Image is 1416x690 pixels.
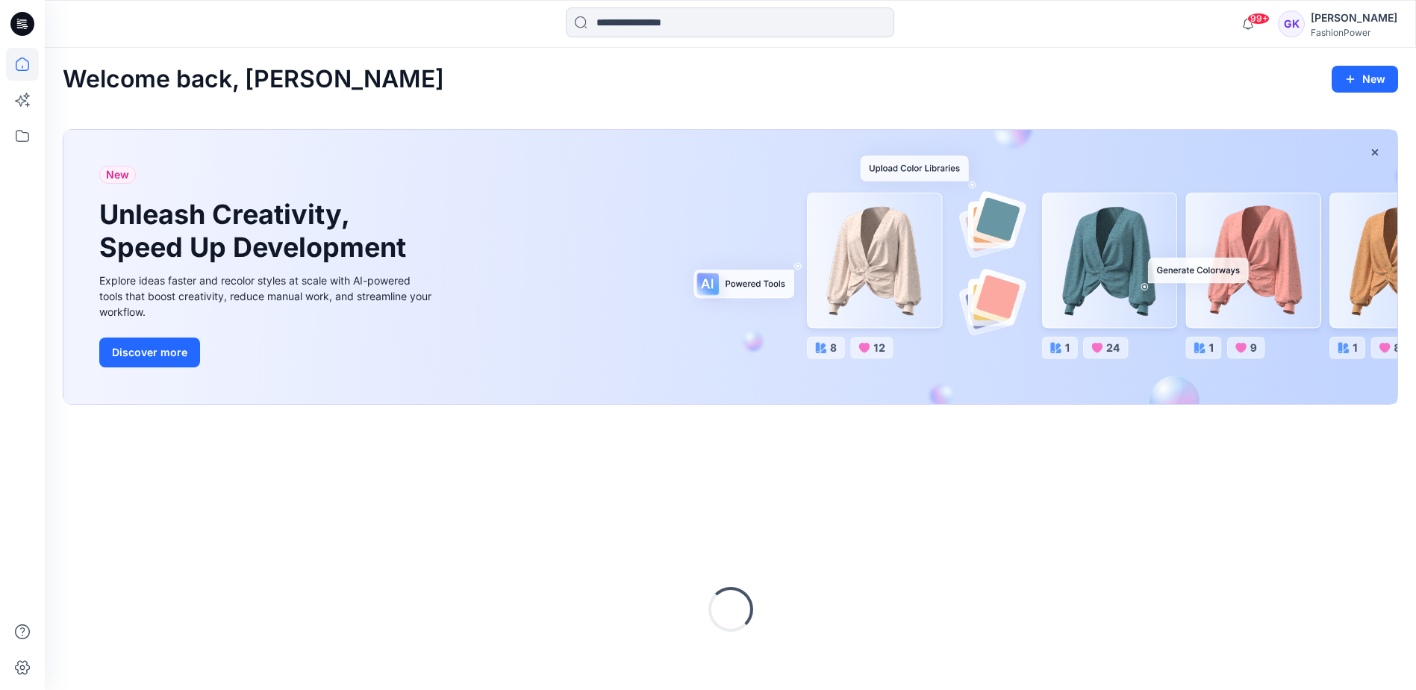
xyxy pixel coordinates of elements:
[1311,9,1397,27] div: [PERSON_NAME]
[1278,10,1305,37] div: GK
[99,338,435,367] a: Discover more
[99,199,413,263] h1: Unleash Creativity, Speed Up Development
[1247,13,1270,25] span: 99+
[1311,27,1397,38] div: FashionPower
[99,338,200,367] button: Discover more
[106,166,129,184] span: New
[63,66,444,93] h2: Welcome back, [PERSON_NAME]
[1332,66,1398,93] button: New
[99,273,435,320] div: Explore ideas faster and recolor styles at scale with AI-powered tools that boost creativity, red...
